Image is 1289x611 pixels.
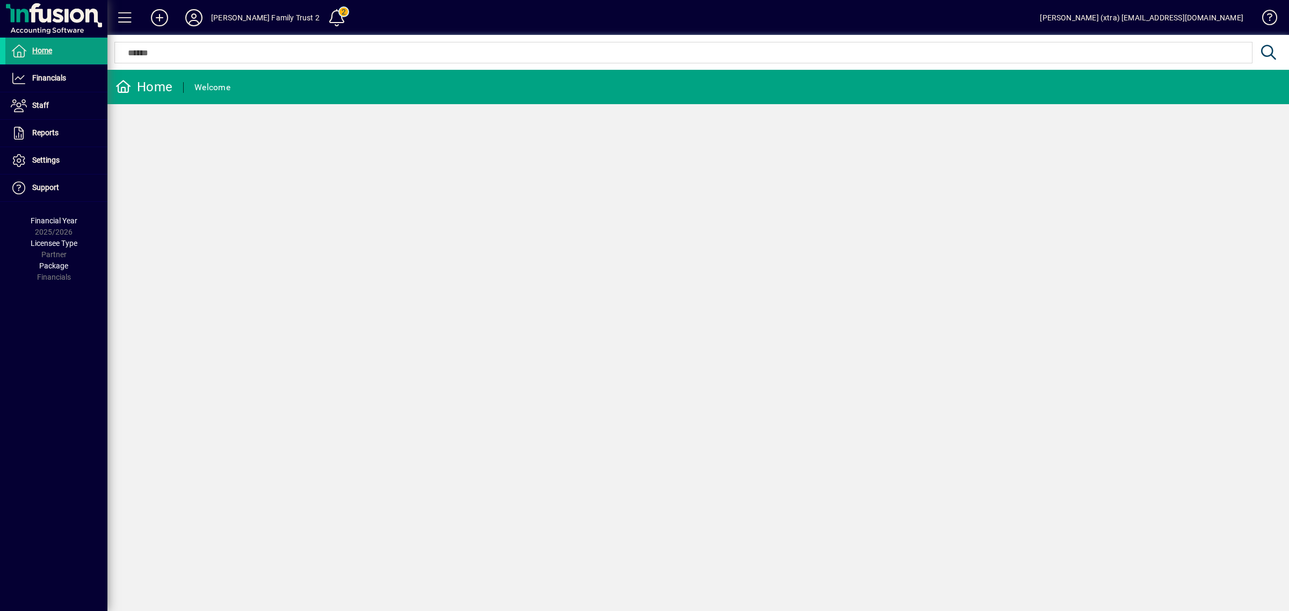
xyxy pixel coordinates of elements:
[5,174,107,201] a: Support
[32,128,59,137] span: Reports
[194,79,230,96] div: Welcome
[32,46,52,55] span: Home
[31,239,77,248] span: Licensee Type
[32,74,66,82] span: Financials
[39,261,68,270] span: Package
[177,8,211,27] button: Profile
[5,147,107,174] a: Settings
[32,183,59,192] span: Support
[1040,9,1243,26] div: [PERSON_NAME] (xtra) [EMAIL_ADDRESS][DOMAIN_NAME]
[5,92,107,119] a: Staff
[31,216,77,225] span: Financial Year
[32,156,60,164] span: Settings
[211,9,320,26] div: [PERSON_NAME] Family Trust 2
[5,120,107,147] a: Reports
[1254,2,1276,37] a: Knowledge Base
[5,65,107,92] a: Financials
[115,78,172,96] div: Home
[32,101,49,110] span: Staff
[142,8,177,27] button: Add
